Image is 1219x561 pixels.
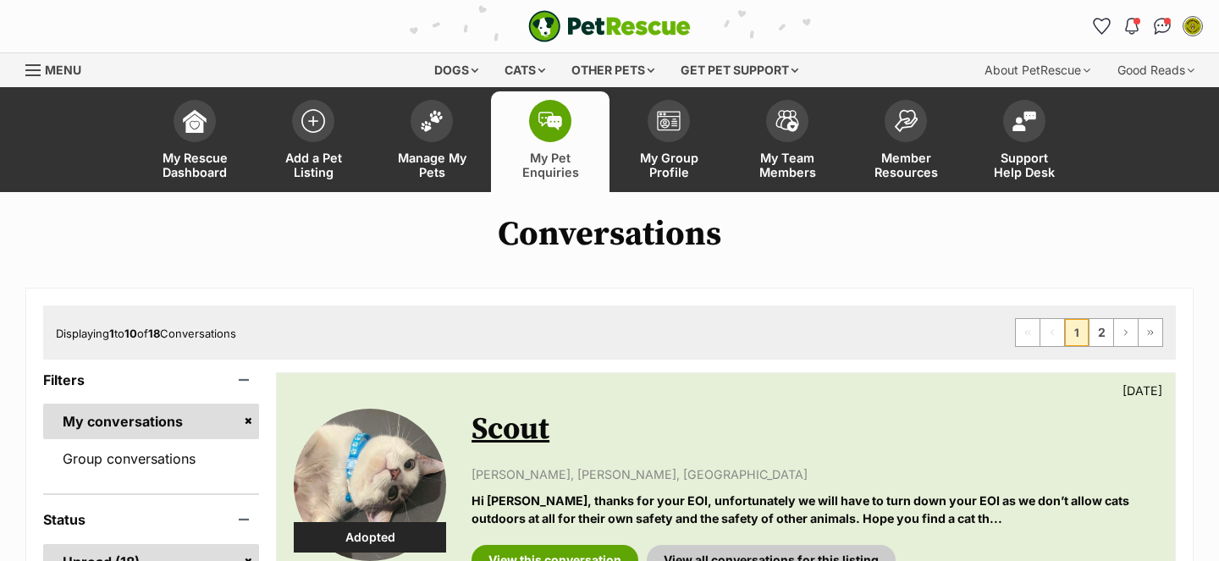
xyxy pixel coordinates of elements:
[868,151,944,179] span: Member Resources
[294,409,446,561] img: Scout
[275,151,351,179] span: Add a Pet Listing
[157,151,233,179] span: My Rescue Dashboard
[1106,53,1206,87] div: Good Reads
[1040,319,1064,346] span: Previous page
[631,151,707,179] span: My Group Profile
[1114,319,1138,346] a: Next page
[847,91,965,192] a: Member Resources
[1179,13,1206,40] button: My account
[493,53,557,87] div: Cats
[472,410,549,448] a: Scout
[43,512,259,527] header: Status
[1154,18,1172,35] img: chat-41dd97257d64d25036548639549fe6c8038ab92f7586957e7f3b1b290dea8141.svg
[528,10,691,42] a: PetRescue
[775,110,799,132] img: team-members-icon-5396bd8760b3fe7c0b43da4ab00e1e3bb1a5d9ba89233759b79545d2d3fc5d0d.svg
[669,53,810,87] div: Get pet support
[965,91,1084,192] a: Support Help Desk
[45,63,81,77] span: Menu
[973,53,1102,87] div: About PetRescue
[1125,18,1139,35] img: notifications-46538b983faf8c2785f20acdc204bb7945ddae34d4c08c2a6579f10ce5e182be.svg
[43,372,259,388] header: Filters
[135,91,254,192] a: My Rescue Dashboard
[749,151,825,179] span: My Team Members
[422,53,490,87] div: Dogs
[43,404,259,439] a: My conversations
[894,109,918,132] img: member-resources-icon-8e73f808a243e03378d46382f2149f9095a855e16c252ad45f914b54edf8863c.svg
[528,10,691,42] img: logo-e224e6f780fb5917bec1dbf3a21bbac754714ae5b6737aabdf751b685950b380.svg
[1012,111,1036,131] img: help-desk-icon-fdf02630f3aa405de69fd3d07c3f3aa587a6932b1a1747fa1d2bba05be0121f9.svg
[728,91,847,192] a: My Team Members
[43,441,259,476] a: Group conversations
[56,327,236,340] span: Displaying to of Conversations
[394,151,470,179] span: Manage My Pets
[986,151,1062,179] span: Support Help Desk
[183,109,207,133] img: dashboard-icon-eb2f2d2d3e046f16d808141f083e7271f6b2e854fb5c12c21221c1fb7104beca.svg
[109,327,114,340] strong: 1
[609,91,728,192] a: My Group Profile
[124,327,137,340] strong: 10
[148,327,160,340] strong: 18
[301,109,325,133] img: add-pet-listing-icon-0afa8454b4691262ce3f59096e99ab1cd57d4a30225e0717b998d2c9b9846f56.svg
[1016,319,1040,346] span: First page
[560,53,666,87] div: Other pets
[420,110,444,132] img: manage-my-pets-icon-02211641906a0b7f246fdf0571729dbe1e7629f14944591b6c1af311fb30b64b.svg
[1139,319,1162,346] a: Last page
[491,91,609,192] a: My Pet Enquiries
[1122,382,1162,399] p: [DATE]
[294,522,446,553] div: Adopted
[1065,319,1089,346] span: Page 1
[538,112,562,130] img: pet-enquiries-icon-7e3ad2cf08bfb03b45e93fb7055b45f3efa6380592205ae92323e6603595dc1f.svg
[472,492,1158,528] p: Hi [PERSON_NAME], thanks for your EOI, unfortunately we will have to turn down your EOI as we don...
[512,151,588,179] span: My Pet Enquiries
[472,465,1158,483] p: [PERSON_NAME], [PERSON_NAME], [GEOGRAPHIC_DATA]
[1184,18,1201,35] img: Grace Gibson Cain profile pic
[1015,318,1163,347] nav: Pagination
[1088,13,1206,40] ul: Account quick links
[657,111,681,131] img: group-profile-icon-3fa3cf56718a62981997c0bc7e787c4b2cf8bcc04b72c1350f741eb67cf2f40e.svg
[1118,13,1145,40] button: Notifications
[1149,13,1176,40] a: Conversations
[25,53,93,84] a: Menu
[372,91,491,192] a: Manage My Pets
[254,91,372,192] a: Add a Pet Listing
[1088,13,1115,40] a: Favourites
[1089,319,1113,346] a: Page 2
